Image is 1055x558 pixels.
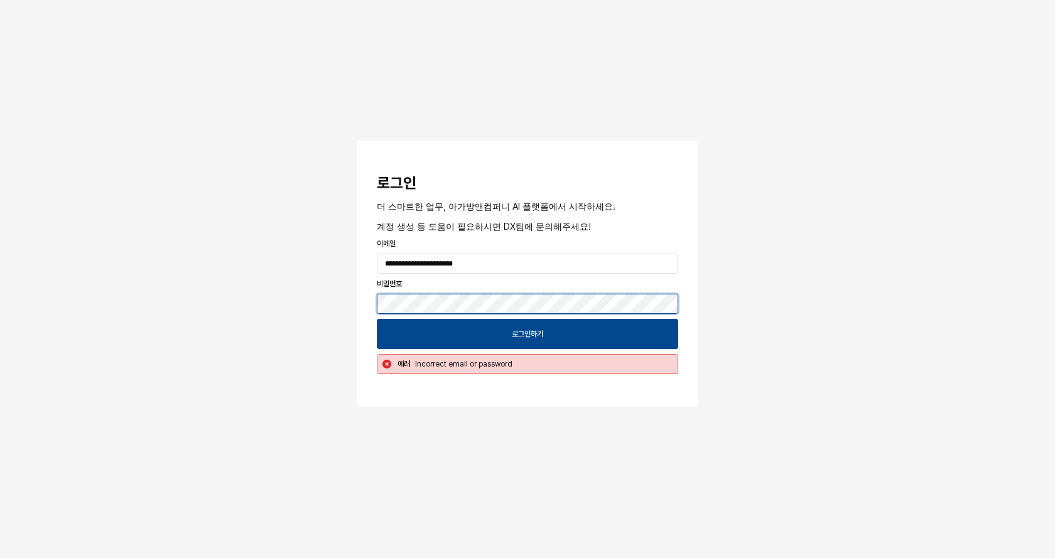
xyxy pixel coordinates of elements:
p: 더 스마트한 업무, 아가방앤컴퍼니 AI 플랫폼에서 시작하세요. [377,200,678,213]
p: 비밀번호 [377,278,678,289]
h3: 로그인 [377,174,678,192]
button: 로그인하기 [377,319,678,349]
p: 로그인하기 [512,329,543,339]
p: 에러 [398,358,410,370]
p: Incorrect email or password [415,358,668,370]
p: 계정 생성 등 도움이 필요하시면 DX팀에 문의해주세요! [377,220,678,233]
p: 이메일 [377,238,678,249]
